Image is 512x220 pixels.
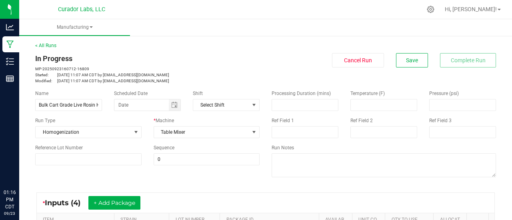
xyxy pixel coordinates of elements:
span: Homogenization [36,127,131,138]
span: Pressure (psi) [429,91,459,96]
inline-svg: Analytics [6,23,14,31]
button: + Add Package [88,196,140,210]
p: MP-20250923160712-16809 [35,66,260,72]
span: Reference Lot Number [35,145,83,151]
div: In Progress [35,53,260,64]
div: Manage settings [426,6,436,13]
span: Machine [156,118,174,123]
span: Cancel Run [344,57,372,63]
button: Cancel Run [332,53,384,67]
span: Ref Field 2 [350,118,373,123]
span: NO DATA FOUND [193,99,260,111]
p: [DATE] 11:07 AM CDT by [EMAIL_ADDRESS][DOMAIN_NAME] [35,78,260,84]
input: Date [114,99,169,111]
span: Sequence [154,145,174,151]
inline-svg: Inventory [6,57,14,65]
p: [DATE] 11:07 AM CDT by [EMAIL_ADDRESS][DOMAIN_NAME] [35,72,260,78]
span: Manufacturing [19,24,130,31]
span: Modified: [35,78,57,84]
span: Save [406,57,418,63]
span: Run Type [35,117,55,124]
p: 01:16 PM CDT [4,189,16,210]
inline-svg: Manufacturing [6,40,14,48]
span: Run Notes [272,145,294,151]
span: Hi, [PERSON_NAME]! [445,6,497,12]
span: Toggle calendar [169,99,180,111]
span: Ref Field 1 [272,118,294,123]
span: Shift [193,91,203,96]
span: Curador Labs, LLC [58,6,105,13]
iframe: Resource center [8,156,32,180]
button: Save [396,53,428,67]
span: Started: [35,72,57,78]
span: Temperature (F) [350,91,385,96]
span: Select Shift [193,99,249,111]
span: Table Mixer [154,127,250,138]
inline-svg: Reports [6,75,14,83]
span: Name [35,91,48,96]
iframe: Resource center unread badge [24,155,33,165]
span: Ref Field 3 [429,118,452,123]
span: Inputs (4) [45,198,88,207]
p: 09/23 [4,210,16,216]
span: Processing Duration (mins) [272,91,331,96]
button: Complete Run [440,53,496,67]
span: Complete Run [451,57,486,63]
span: Scheduled Date [114,91,148,96]
a: Manufacturing [19,19,130,36]
a: < All Runs [35,43,56,48]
